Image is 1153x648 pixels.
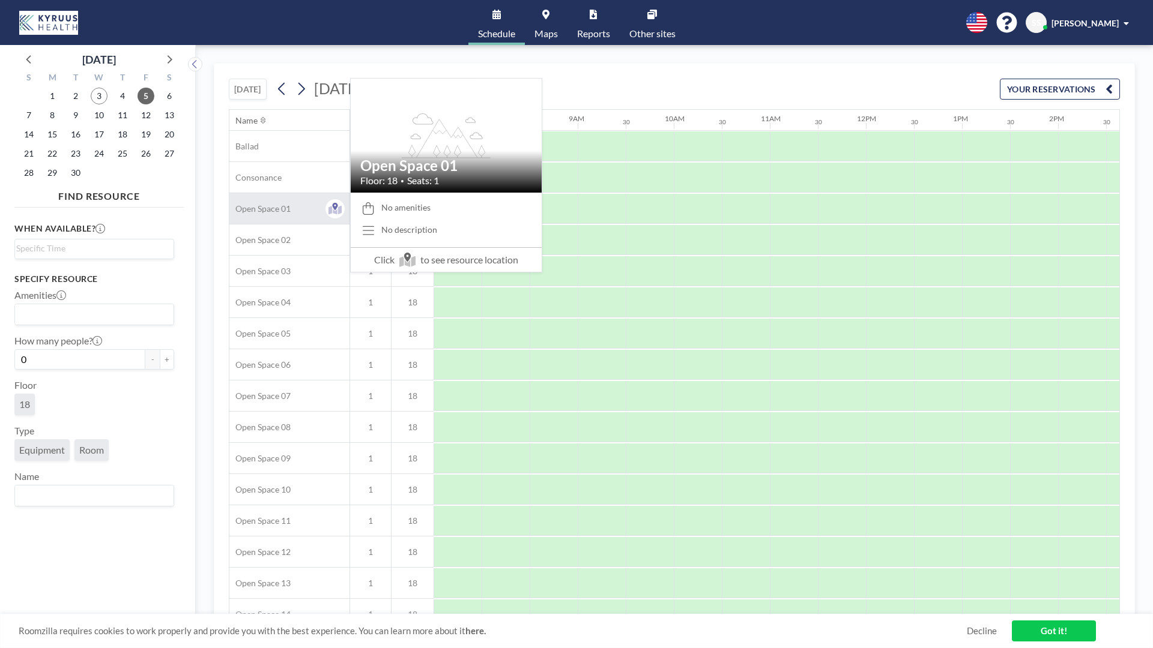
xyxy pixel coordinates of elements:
[392,547,434,557] span: 18
[161,126,178,143] span: Saturday, September 20, 2025
[19,444,65,456] span: Equipment
[67,88,84,104] span: Tuesday, September 2, 2025
[138,88,154,104] span: Friday, September 5, 2025
[14,289,66,301] label: Amenities
[392,422,434,433] span: 18
[577,29,610,38] span: Reports
[134,71,157,86] div: F
[350,547,391,557] span: 1
[14,425,34,437] label: Type
[91,126,107,143] span: Wednesday, September 17, 2025
[229,266,291,277] span: Open Space 03
[1012,620,1096,641] a: Got it!
[1000,79,1120,100] button: YOUR RESERVATIONS
[15,304,174,325] div: Search for option
[16,242,167,255] input: Search for option
[407,175,439,187] span: Seats: 1
[88,71,111,86] div: W
[350,609,391,620] span: 1
[350,422,391,433] span: 1
[761,114,781,123] div: 11AM
[392,359,434,370] span: 18
[19,625,967,637] span: Roomzilla requires cookies to work properly and provide you with the best experience. You can lea...
[114,126,131,143] span: Thursday, September 18, 2025
[1007,118,1014,126] div: 30
[229,203,291,214] span: Open Space 01
[351,247,542,272] span: Click to see resource location
[110,71,134,86] div: T
[15,239,174,257] div: Search for option
[67,164,84,181] span: Tuesday, September 30, 2025
[229,328,291,339] span: Open Space 05
[14,470,39,482] label: Name
[91,107,107,124] span: Wednesday, September 10, 2025
[392,515,434,526] span: 18
[953,114,968,123] div: 1PM
[392,609,434,620] span: 18
[229,79,267,100] button: [DATE]
[161,107,178,124] span: Saturday, September 13, 2025
[401,177,404,185] span: •
[157,71,181,86] div: S
[229,235,291,245] span: Open Space 02
[14,185,184,202] h4: FIND RESOURCE
[20,145,37,162] span: Sunday, September 21, 2025
[44,126,61,143] span: Monday, September 15, 2025
[20,126,37,143] span: Sunday, September 14, 2025
[145,349,160,370] button: -
[138,145,154,162] span: Friday, September 26, 2025
[138,107,154,124] span: Friday, September 12, 2025
[114,107,131,124] span: Thursday, September 11, 2025
[350,359,391,370] span: 1
[229,172,282,183] span: Consonance
[857,114,876,123] div: 12PM
[44,88,61,104] span: Monday, September 1, 2025
[360,157,532,175] h2: Open Space 01
[350,297,391,308] span: 1
[350,515,391,526] span: 1
[392,297,434,308] span: 18
[350,484,391,495] span: 1
[160,349,174,370] button: +
[114,145,131,162] span: Thursday, September 25, 2025
[14,335,102,347] label: How many people?
[67,126,84,143] span: Tuesday, September 16, 2025
[381,202,431,213] span: No amenities
[15,485,174,506] div: Search for option
[82,51,116,68] div: [DATE]
[14,274,174,284] h3: Specify resource
[20,107,37,124] span: Sunday, September 7, 2025
[114,88,131,104] span: Thursday, September 4, 2025
[79,444,104,456] span: Room
[534,29,558,38] span: Maps
[719,118,726,126] div: 30
[17,71,41,86] div: S
[44,164,61,181] span: Monday, September 29, 2025
[314,79,362,97] span: [DATE]
[1032,17,1041,28] span: SS
[235,115,258,126] div: Name
[91,145,107,162] span: Wednesday, September 24, 2025
[623,118,630,126] div: 30
[1052,18,1119,28] span: [PERSON_NAME]
[1103,118,1110,126] div: 30
[360,175,398,187] span: Floor: 18
[16,488,167,503] input: Search for option
[44,107,61,124] span: Monday, September 8, 2025
[16,307,167,322] input: Search for option
[64,71,88,86] div: T
[229,297,291,308] span: Open Space 04
[44,145,61,162] span: Monday, September 22, 2025
[229,609,291,620] span: Open Space 14
[350,391,391,401] span: 1
[229,484,291,495] span: Open Space 10
[20,164,37,181] span: Sunday, September 28, 2025
[1049,114,1064,123] div: 2PM
[229,547,291,557] span: Open Space 12
[478,29,515,38] span: Schedule
[161,145,178,162] span: Saturday, September 27, 2025
[381,224,437,235] div: No description
[392,578,434,589] span: 18
[350,328,391,339] span: 1
[229,141,259,152] span: Ballad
